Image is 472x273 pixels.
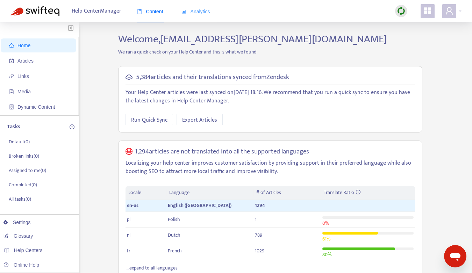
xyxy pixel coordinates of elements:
[17,89,31,94] span: Media
[118,30,387,48] span: Welcome, [EMAIL_ADDRESS][PERSON_NAME][DOMAIN_NAME]
[181,9,186,14] span: area-chart
[9,58,14,63] span: account-book
[126,159,415,176] p: Localizing your help center improves customer satisfaction by providing support in their preferre...
[17,104,55,110] span: Dynamic Content
[126,88,415,105] p: Your Help Center articles were last synced on [DATE] 18:16 . We recommend that you run a quick sy...
[7,123,20,131] p: Tasks
[168,231,180,239] span: Dutch
[168,215,180,223] span: Polish
[324,189,412,196] div: Translate Ratio
[181,9,210,14] span: Analytics
[9,43,14,48] span: home
[127,215,130,223] span: pl
[126,74,133,81] span: cloud-sync
[72,5,121,18] span: Help Center Manager
[255,247,264,255] span: 1029
[127,247,130,255] span: fr
[322,251,331,259] span: 80 %
[9,181,37,188] p: Completed ( 0 )
[444,245,466,267] iframe: Button to launch messaging window
[3,262,39,268] a: Online Help
[126,148,133,156] span: global
[131,116,167,124] span: Run Quick Sync
[137,9,163,14] span: Content
[9,105,14,109] span: container
[14,247,43,253] span: Help Centers
[255,201,265,209] span: 1294
[135,148,309,156] h5: 1,294 articles are not translated into all the supported languages
[17,73,29,79] span: Links
[397,7,406,15] img: sync.dc5367851b00ba804db3.png
[9,167,46,174] p: Assigned to me ( 0 )
[3,220,31,225] a: Settings
[166,186,253,200] th: Language
[445,7,453,15] span: user
[423,7,432,15] span: appstore
[182,116,217,124] span: Export Articles
[17,43,30,48] span: Home
[9,74,14,79] span: link
[9,138,30,145] p: Default ( 0 )
[3,233,33,239] a: Glossary
[127,231,130,239] span: nl
[126,114,173,125] button: Run Quick Sync
[255,215,257,223] span: 1
[253,186,321,200] th: # of Articles
[9,195,31,203] p: All tasks ( 0 )
[70,124,74,129] span: plus-circle
[127,201,138,209] span: en-us
[168,201,231,209] span: English ([GEOGRAPHIC_DATA])
[322,235,330,243] span: 61 %
[322,219,329,227] span: 0 %
[126,186,167,200] th: Locale
[113,48,428,56] p: We ran a quick check on your Help Center and this is what we found
[137,9,142,14] span: book
[9,89,14,94] span: file-image
[9,152,39,160] p: Broken links ( 0 )
[168,247,182,255] span: French
[126,264,178,272] a: ... expand to all languages
[177,114,223,125] button: Export Articles
[255,231,262,239] span: 789
[136,73,289,81] h5: 5,384 articles and their translations synced from Zendesk
[10,6,59,16] img: Swifteq
[17,58,34,64] span: Articles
